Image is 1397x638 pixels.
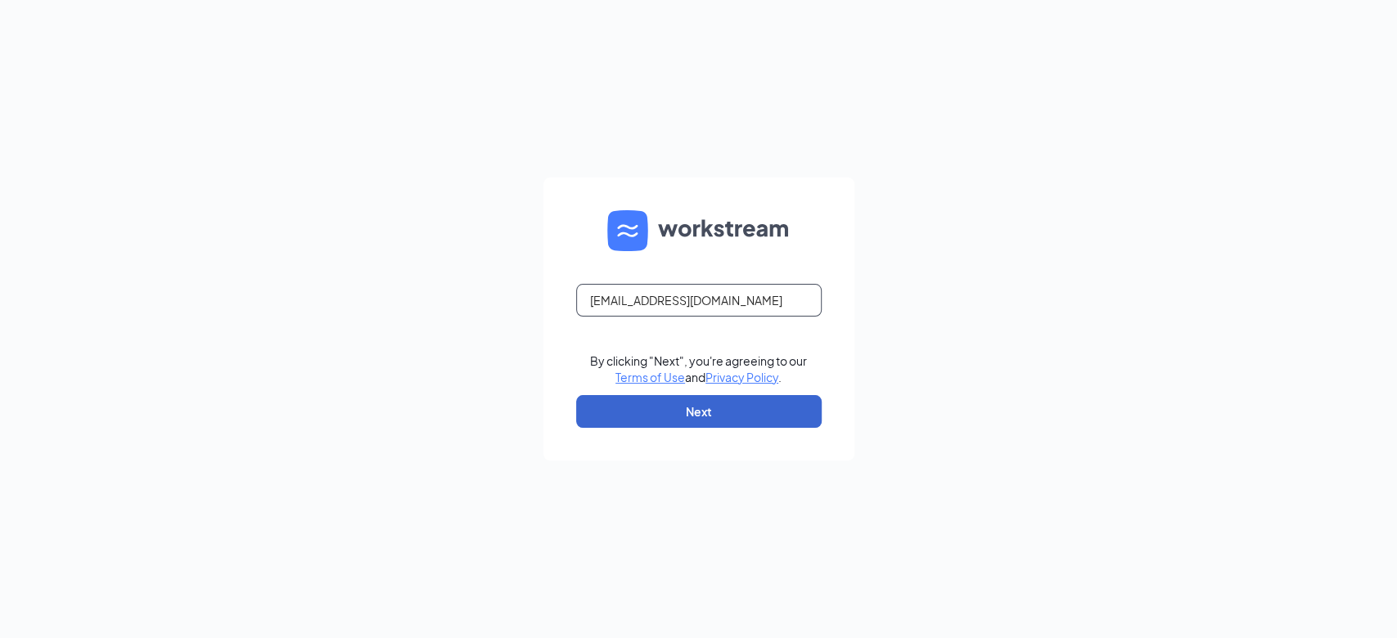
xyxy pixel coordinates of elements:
div: By clicking "Next", you're agreeing to our and . [590,353,807,385]
button: Next [576,395,822,428]
input: Email [576,284,822,317]
a: Terms of Use [615,370,685,384]
img: WS logo and Workstream text [607,210,791,251]
a: Privacy Policy [705,370,778,384]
